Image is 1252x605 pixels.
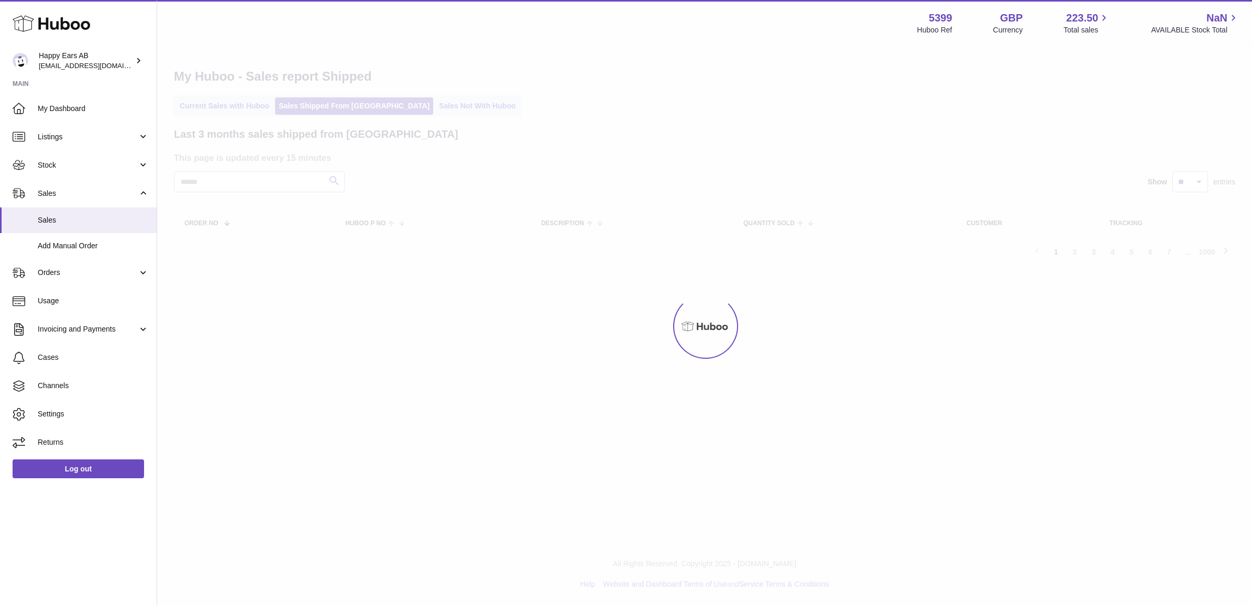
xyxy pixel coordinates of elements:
[13,459,144,478] a: Log out
[38,104,149,114] span: My Dashboard
[39,51,133,71] div: Happy Ears AB
[38,189,138,199] span: Sales
[38,160,138,170] span: Stock
[38,324,138,334] span: Invoicing and Payments
[13,53,28,69] img: internalAdmin-5399@internal.huboo.com
[1000,11,1023,25] strong: GBP
[38,353,149,362] span: Cases
[1063,11,1110,35] a: 223.50 Total sales
[1151,11,1239,35] a: NaN AVAILABLE Stock Total
[38,409,149,419] span: Settings
[38,381,149,391] span: Channels
[1151,25,1239,35] span: AVAILABLE Stock Total
[993,25,1023,35] div: Currency
[1063,25,1110,35] span: Total sales
[38,268,138,278] span: Orders
[929,11,952,25] strong: 5399
[38,215,149,225] span: Sales
[1206,11,1227,25] span: NaN
[917,25,952,35] div: Huboo Ref
[39,61,154,70] span: [EMAIL_ADDRESS][DOMAIN_NAME]
[1066,11,1098,25] span: 223.50
[38,132,138,142] span: Listings
[38,241,149,251] span: Add Manual Order
[38,296,149,306] span: Usage
[38,437,149,447] span: Returns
